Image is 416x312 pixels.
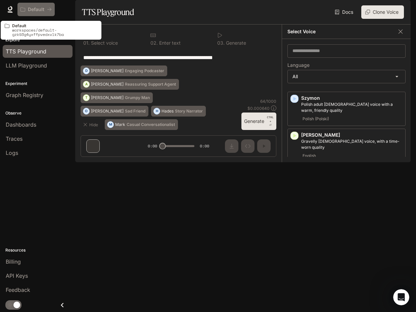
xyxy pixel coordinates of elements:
button: Clone Voice [361,5,404,19]
p: CTRL + [267,115,274,123]
p: Mark [115,123,125,127]
p: Sad Friend [125,109,145,113]
p: Generate [225,41,246,45]
div: O [83,106,89,117]
div: T [83,92,89,103]
p: Reassuring Support Agent [125,82,176,86]
p: [PERSON_NAME] [301,132,403,138]
p: Default [12,24,97,28]
p: Szymon [301,95,403,101]
div: M [107,119,113,130]
span: English [301,152,317,160]
p: 0 2 . [150,41,158,45]
button: All workspaces [17,3,55,16]
a: Docs [333,5,356,19]
p: Enter text [158,41,181,45]
button: Hide [81,119,102,130]
p: Default [28,7,44,12]
div: D [83,65,89,76]
iframe: Intercom live chat [393,289,409,305]
p: Polish adult male voice with a warm, friendly quality [301,101,403,114]
p: Engaging Podcaster [125,69,164,73]
button: O[PERSON_NAME]Sad Friend [81,106,148,117]
p: Hades [161,109,174,113]
button: T[PERSON_NAME]Grumpy Man [81,92,153,103]
div: A [83,79,89,90]
div: All [288,70,405,83]
p: ⏎ [267,115,274,127]
button: A[PERSON_NAME]Reassuring Support Agent [81,79,179,90]
p: Gravelly male voice, with a time-worn quality [301,138,403,150]
button: MMarkCasual Conversationalist [105,119,178,130]
p: Casual Conversationalist [127,123,175,127]
p: [PERSON_NAME] [91,96,124,100]
button: GenerateCTRL +⏎ [241,113,276,130]
button: HHadesStory Narrator [151,106,206,117]
p: 0 3 . [217,41,225,45]
p: [PERSON_NAME] [91,69,124,73]
p: [PERSON_NAME] [91,82,124,86]
p: Grumpy Man [125,96,150,100]
h1: TTS Playground [82,5,134,19]
button: D[PERSON_NAME]Engaging Podcaster [81,65,167,76]
div: H [154,106,160,117]
p: Language [287,63,310,68]
p: Select voice [90,41,118,45]
p: workspaces/default-gzk93g4yxffpvedxvlk7ba [12,28,97,37]
p: Story Narrator [175,109,203,113]
span: Polish (Polski) [301,115,330,123]
p: 0 1 . [83,41,90,45]
p: [PERSON_NAME] [91,109,124,113]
